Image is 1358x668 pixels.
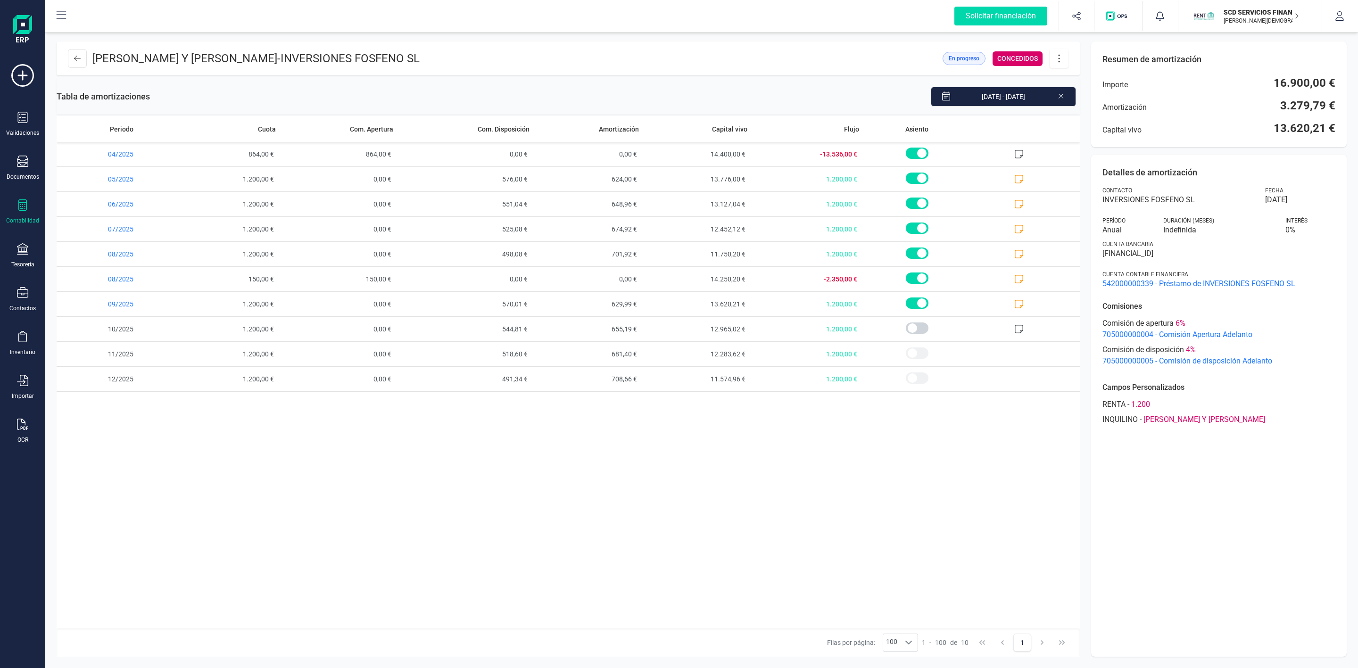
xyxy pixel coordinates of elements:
[1102,224,1152,236] span: Anual
[397,267,534,291] span: 0,00 €
[1280,98,1335,113] span: 3.279,79 €
[1102,301,1335,312] p: Comisiones
[1274,75,1335,91] span: 16.900,00 €
[280,167,397,191] span: 0,00 €
[1100,1,1136,31] button: Logo de OPS
[7,173,39,181] div: Documentos
[397,167,534,191] span: 576,00 €
[11,261,34,268] div: Tesorería
[6,129,39,137] div: Validaciones
[1013,634,1031,652] button: Page 1
[280,267,397,291] span: 150,00 €
[280,217,397,241] span: 0,00 €
[57,367,172,391] span: 12/2025
[1102,318,1174,329] span: Comisión de apertura
[280,242,397,266] span: 0,00 €
[922,638,926,647] span: 1
[751,167,863,191] span: 1.200,00 €
[643,167,751,191] span: 13.776,00 €
[172,367,280,391] span: 1.200,00 €
[110,124,133,134] span: Periodo
[397,192,534,216] span: 551,04 €
[751,192,863,216] span: 1.200,00 €
[751,267,863,291] span: -2.350,00 €
[57,217,172,241] span: 07/2025
[1224,8,1299,17] p: SCD SERVICIOS FINANCIEROS SL
[533,167,643,191] span: 624,00 €
[1102,124,1142,136] span: Capital vivo
[397,367,534,391] span: 491,34 €
[1102,248,1335,259] span: [FINANCIAL_ID]
[643,317,751,341] span: 12.965,02 €
[57,90,150,103] span: Tabla de amortizaciones
[57,317,172,341] span: 10/2025
[9,305,36,312] div: Contactos
[57,167,172,191] span: 05/2025
[1102,399,1126,410] span: RENTA
[751,367,863,391] span: 1.200,00 €
[751,142,863,166] span: -13.536,00 €
[994,634,1011,652] button: Previous Page
[397,342,534,366] span: 518,60 €
[922,638,969,647] div: -
[949,54,979,63] span: En progreso
[993,51,1043,66] div: CONCEDIDOS
[172,267,280,291] span: 150,00 €
[533,192,643,216] span: 648,96 €
[1131,399,1150,410] span: 1.200
[172,142,280,166] span: 864,00 €
[1102,187,1132,194] span: Contacto
[1102,166,1335,179] p: Detalles de amortización
[397,217,534,241] span: 525,08 €
[751,217,863,241] span: 1.200,00 €
[57,192,172,216] span: 06/2025
[751,317,863,341] span: 1.200,00 €
[350,124,393,134] span: Com. Apertura
[950,638,957,647] span: de
[599,124,639,134] span: Amortización
[172,217,280,241] span: 1.200,00 €
[1224,17,1299,25] p: [PERSON_NAME][DEMOGRAPHIC_DATA][DEMOGRAPHIC_DATA]
[397,242,534,266] span: 498,08 €
[57,342,172,366] span: 11/2025
[1190,1,1310,31] button: SCSCD SERVICIOS FINANCIEROS SL[PERSON_NAME][DEMOGRAPHIC_DATA][DEMOGRAPHIC_DATA]
[827,634,919,652] div: Filas por página:
[905,124,928,134] span: Asiento
[1102,344,1184,355] span: Comisión de disposición
[533,267,643,291] span: 0,00 €
[12,392,34,400] div: Importar
[1102,102,1147,113] span: Amortización
[1102,355,1335,367] span: 705000000005 - Comisión de disposición Adelanto
[172,242,280,266] span: 1.200,00 €
[1265,194,1287,206] span: [DATE]
[1102,414,1335,425] div: -
[533,292,643,316] span: 629,99 €
[280,192,397,216] span: 0,00 €
[643,217,751,241] span: 12.452,12 €
[643,192,751,216] span: 13.127,04 €
[172,167,280,191] span: 1.200,00 €
[533,242,643,266] span: 701,92 €
[1285,224,1335,236] span: 0 %
[1265,187,1283,194] span: Fecha
[13,15,32,45] img: Logo Finanedi
[643,267,751,291] span: 14.250,20 €
[643,242,751,266] span: 11.750,20 €
[533,142,643,166] span: 0,00 €
[57,292,172,316] span: 09/2025
[1285,217,1308,224] span: Interés
[533,217,643,241] span: 674,92 €
[943,1,1059,31] button: Solicitar financiación
[478,124,530,134] span: Com. Disposición
[1102,278,1335,289] span: 542000000339 - Préstamo de INVERSIONES FOSFENO SL
[1102,240,1153,248] span: Cuenta bancaria
[954,7,1047,25] div: Solicitar financiación
[1053,634,1071,652] button: Last Page
[280,367,397,391] span: 0,00 €
[1102,414,1138,425] span: INQUILINO
[974,634,992,652] button: First Page
[935,638,946,647] span: 100
[397,292,534,316] span: 570,01 €
[17,436,28,444] div: OCR
[1102,382,1335,393] p: Campos Personalizados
